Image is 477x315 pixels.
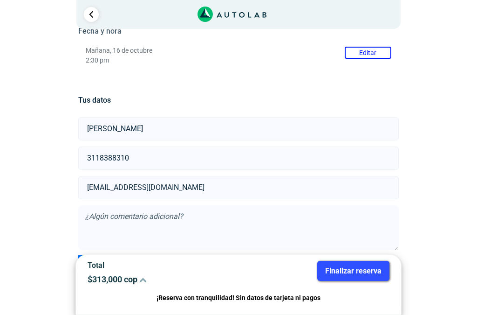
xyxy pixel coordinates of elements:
[78,27,398,35] h5: Fecha y hora
[198,9,267,18] a: Link al sitio de autolab
[88,261,232,270] p: Total
[78,147,398,170] input: Celular
[345,47,391,59] button: Editar
[88,274,232,284] p: $ 313,000 cop
[86,56,391,64] p: 2:30 pm
[78,96,398,105] h5: Tus datos
[88,293,389,303] p: ¡Reserva con tranquilidad! Sin datos de tarjeta ni pagos
[86,47,391,55] p: Mañana, 16 de octubre
[78,253,398,274] label: Acepto la , las y autorizo a Autolab para realizar comunicaciones a través de los .
[317,261,389,281] button: Finalizar reserva
[78,117,398,140] input: Nombre y apellido
[78,176,398,199] input: Correo electrónico
[84,7,99,22] a: Ir al paso anterior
